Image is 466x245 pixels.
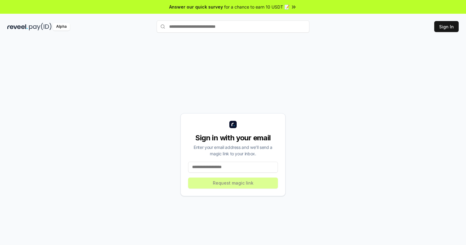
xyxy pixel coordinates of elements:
div: Sign in with your email [188,133,278,143]
img: reveel_dark [7,23,28,31]
span: Answer our quick survey [169,4,223,10]
img: pay_id [29,23,52,31]
img: logo_small [229,121,237,128]
span: for a chance to earn 10 USDT 📝 [224,4,289,10]
div: Alpha [53,23,70,31]
button: Sign In [434,21,459,32]
div: Enter your email address and we’ll send a magic link to your inbox. [188,144,278,157]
